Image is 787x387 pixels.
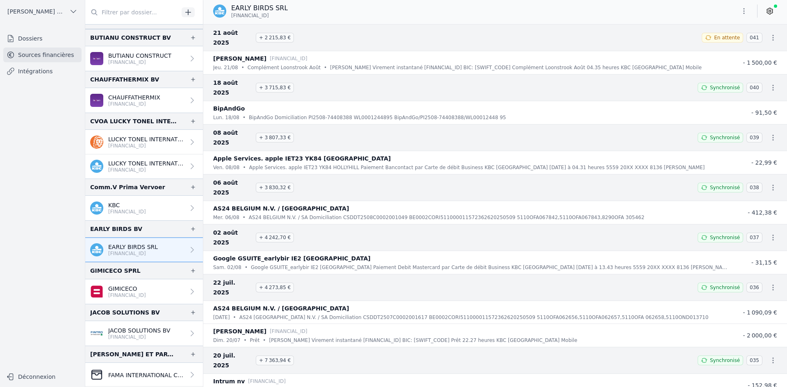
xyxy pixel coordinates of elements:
[85,88,203,113] a: CHAUFFATHERMIX [FINANCIAL_ID]
[213,351,252,370] span: 20 juil. 2025
[213,154,391,163] p: Apple Services. apple IET23 YK84 [GEOGRAPHIC_DATA]
[249,113,506,122] p: BipAndGo Domiciliation PI2508-74408388 WL0001244895 BipAndGo/PI2508-74408388/WL00012448 95
[108,201,146,209] p: KBC
[3,31,82,46] a: Dossiers
[213,5,226,18] img: kbc.png
[249,213,644,222] p: AS24 BELGIUM N.V. / SA Domiciliation CSDDT2508C0002001049 BE0002CORI511000011572362620250509 5110...
[256,183,294,192] span: + 3 830,32 €
[243,163,246,172] div: •
[108,59,171,66] p: [FINANCIAL_ID]
[213,104,245,113] p: BipAndGo
[85,321,203,346] a: JACOB SOLUTIONS BV [FINANCIAL_ID]
[3,48,82,62] a: Sources financières
[3,370,82,383] button: Déconnexion
[90,33,171,43] div: BUTIANU CONSTRUCT BV
[324,63,327,72] div: •
[90,349,177,359] div: [PERSON_NAME] ET PARTNERS SRL
[249,163,705,172] p: Apple Services. apple IET23 YK84 HOLLYHILL Paiement Bancontact par Carte de débit Business KBC [G...
[213,213,239,222] p: mer. 06/08
[108,285,146,293] p: GIMICECO
[213,128,252,147] span: 08 août 2025
[746,233,762,242] span: 037
[108,93,160,102] p: CHAUFFATHERMIX
[85,238,203,262] a: EARLY BIRDS SRL [FINANCIAL_ID]
[746,283,762,292] span: 036
[250,336,260,344] p: Prêt
[108,52,171,60] p: BUTIANU CONSTRUCT
[85,46,203,71] a: BUTIANU CONSTRUCT [FINANCIAL_ID]
[85,130,203,154] a: LUCKY TONEL INTERNATIONAL SCRIS [FINANCIAL_ID]
[746,133,762,143] span: 039
[231,12,269,19] span: [FINANCIAL_ID]
[90,368,103,381] img: CleanShot-202025-05-26-20at-2016.10.27-402x.png
[3,64,82,79] a: Intégrations
[243,213,246,222] div: •
[90,266,141,276] div: GIMICECO SPRL
[85,279,203,304] a: GIMICECO [FINANCIAL_ID]
[108,250,158,257] p: [FINANCIAL_ID]
[751,159,777,166] span: - 22,99 €
[710,284,740,291] span: Synchronisé
[213,163,239,172] p: ven. 08/08
[85,363,203,387] a: FAMA INTERNATIONAL COMMUNICATIONS - JPMorgan Chase Bank (Account [FINANCIAL_ID])
[90,224,142,234] div: EARLY BIRDS BV
[90,308,160,317] div: JACOB SOLUTIONS BV
[213,313,230,321] p: [DATE]
[90,94,103,107] img: BEOBANK_CTBKBEBX.png
[108,159,185,167] p: LUCKY TONEL INTERNATIONAL CVOA
[90,201,103,215] img: kbc.png
[710,184,740,191] span: Synchronisé
[213,336,240,344] p: dim. 20/07
[213,113,239,122] p: lun. 18/08
[90,116,177,126] div: CVOA LUCKY TONEL INTERNATIONAL
[7,7,66,16] span: [PERSON_NAME] ET PARTNERS SRL
[213,278,252,297] span: 22 juil. 2025
[108,334,171,340] p: [FINANCIAL_ID]
[710,234,740,241] span: Synchronisé
[213,263,241,272] p: sam. 02/08
[90,182,165,192] div: Comm.V Prima Vervoer
[743,309,777,316] span: - 1 090,09 €
[248,63,321,72] p: Complément Loonstrook Août
[90,75,159,84] div: CHAUFFATHERMIX BV
[751,109,777,116] span: - 91,50 €
[746,183,762,192] span: 038
[90,136,103,149] img: ing.png
[108,208,146,215] p: [FINANCIAL_ID]
[256,283,294,292] span: + 4 273,85 €
[213,78,252,97] span: 18 août 2025
[243,113,246,122] div: •
[90,243,103,256] img: kbc.png
[241,63,244,72] div: •
[231,3,288,13] p: EARLY BIRDS SRL
[108,101,160,107] p: [FINANCIAL_ID]
[710,134,740,141] span: Synchronisé
[213,204,349,213] p: AS24 BELGIUM N.V. / [GEOGRAPHIC_DATA]
[269,336,577,344] p: [PERSON_NAME] Virement instantané [FINANCIAL_ID] BIC: [SWIFT_CODE] Prêt 22.27 heures KBC [GEOGRAP...
[233,313,236,321] div: •
[213,253,371,263] p: Google GSUITE_earlybir IE2 [GEOGRAPHIC_DATA]
[108,292,146,299] p: [FINANCIAL_ID]
[256,233,294,242] span: + 4 242,70 €
[245,263,248,272] div: •
[256,33,294,43] span: + 2 215,83 €
[213,228,252,247] span: 02 août 2025
[751,259,777,266] span: - 31,15 €
[743,332,777,339] span: - 2 000,00 €
[746,355,762,365] span: 035
[251,263,728,272] p: Google GSUITE_earlybir IE2 [GEOGRAPHIC_DATA] Paiement Debit Mastercard par Carte de débit Busines...
[743,59,777,66] span: - 1 500,00 €
[108,243,158,251] p: EARLY BIRDS SRL
[330,63,702,72] p: [PERSON_NAME] Virement instantané [FINANCIAL_ID] BIC: [SWIFT_CODE] Complément Loonstrook Août 04....
[714,34,740,41] span: En attente
[213,28,252,48] span: 21 août 2025
[270,327,307,335] p: [FINANCIAL_ID]
[270,54,307,63] p: [FINANCIAL_ID]
[85,154,203,179] a: LUCKY TONEL INTERNATIONAL CVOA [FINANCIAL_ID]
[213,63,238,72] p: jeu. 21/08
[710,84,740,91] span: Synchronisé
[108,167,185,173] p: [FINANCIAL_ID]
[213,376,245,386] p: Intrum nv
[90,160,103,173] img: kbc.png
[213,54,266,63] p: [PERSON_NAME]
